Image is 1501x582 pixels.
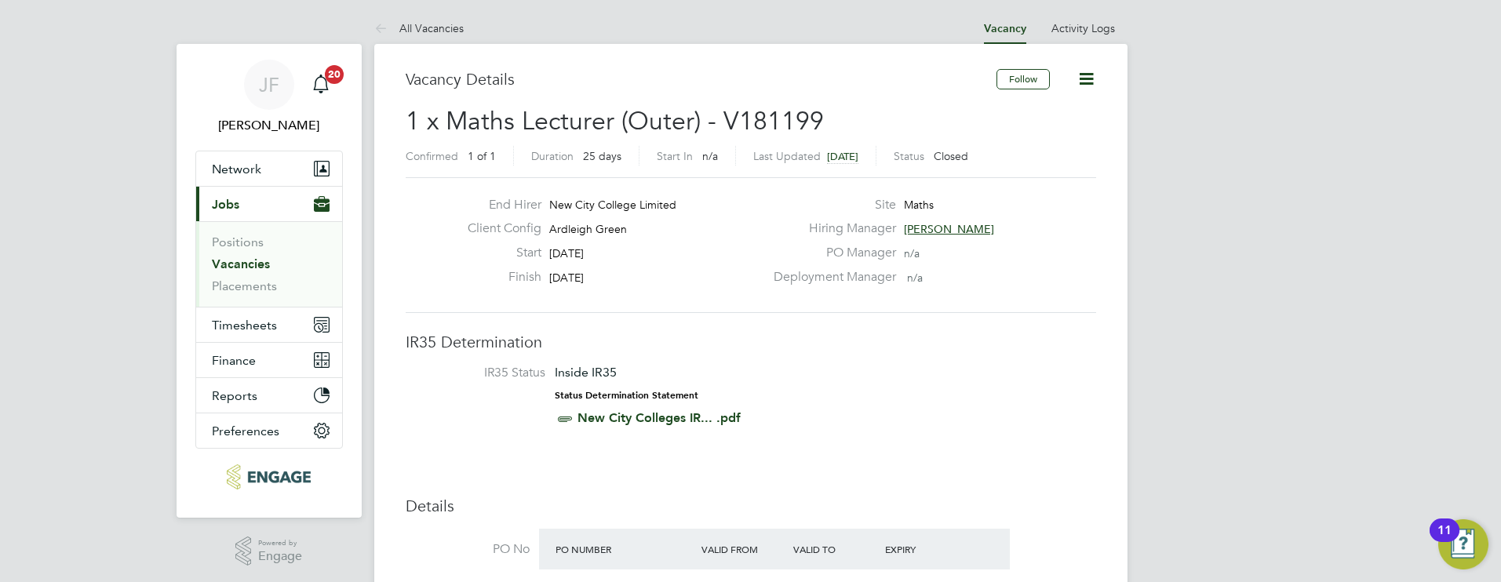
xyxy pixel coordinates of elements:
span: 25 days [583,149,621,163]
span: James Farrington [195,116,343,135]
span: Maths [904,198,934,212]
button: Finance [196,343,342,377]
span: Preferences [212,424,279,438]
span: n/a [907,271,923,285]
label: Start [455,245,541,261]
span: [DATE] [549,246,584,260]
h3: Details [406,496,1096,516]
span: Network [212,162,261,176]
a: All Vacancies [374,21,464,35]
label: PO No [406,541,530,558]
a: Vacancies [212,256,270,271]
label: Duration [531,149,574,163]
span: Powered by [258,537,302,550]
label: PO Manager [764,245,896,261]
span: n/a [702,149,718,163]
span: [PERSON_NAME] [904,222,994,236]
label: Confirmed [406,149,458,163]
button: Timesheets [196,307,342,342]
button: Preferences [196,413,342,448]
span: Ardleigh Green [549,222,627,236]
span: 1 of 1 [468,149,496,163]
a: Powered byEngage [235,537,302,566]
label: Client Config [455,220,541,237]
div: Jobs [196,221,342,307]
a: Vacancy [984,22,1026,35]
button: Open Resource Center, 11 new notifications [1438,519,1488,569]
span: Finance [212,353,256,368]
a: Placements [212,278,277,293]
span: [DATE] [549,271,584,285]
span: 20 [325,65,344,84]
a: JF[PERSON_NAME] [195,60,343,135]
button: Network [196,151,342,186]
h3: IR35 Determination [406,332,1096,352]
label: IR35 Status [421,365,545,381]
button: Reports [196,378,342,413]
span: Timesheets [212,318,277,333]
span: Inside IR35 [555,365,617,380]
a: Activity Logs [1051,21,1115,35]
div: Valid From [698,535,789,563]
a: Positions [212,235,264,249]
label: Deployment Manager [764,269,896,286]
a: Go to home page [195,464,343,489]
label: Finish [455,269,541,286]
button: Jobs [196,187,342,221]
label: Last Updated [753,149,821,163]
span: Reports [212,388,257,403]
a: 20 [305,60,337,110]
span: Jobs [212,197,239,212]
h3: Vacancy Details [406,69,996,89]
label: Status [894,149,924,163]
label: Site [764,197,896,213]
span: New City College Limited [549,198,676,212]
a: New City Colleges IR... .pdf [577,410,741,425]
span: 1 x Maths Lecturer (Outer) - V181199 [406,106,824,136]
span: Engage [258,550,302,563]
label: Start In [657,149,693,163]
div: Valid To [789,535,881,563]
div: 11 [1437,530,1452,551]
label: Hiring Manager [764,220,896,237]
span: JF [259,75,279,95]
strong: Status Determination Statement [555,390,698,401]
label: End Hirer [455,197,541,213]
nav: Main navigation [177,44,362,518]
span: [DATE] [827,150,858,163]
span: Closed [934,149,968,163]
img: huntereducation-logo-retina.png [227,464,311,489]
span: n/a [904,246,920,260]
div: Expiry [881,535,973,563]
div: PO Number [552,535,698,563]
button: Follow [996,69,1050,89]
